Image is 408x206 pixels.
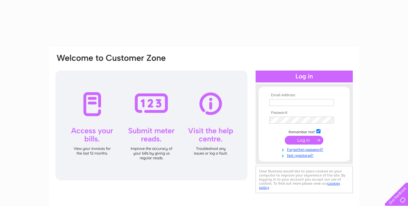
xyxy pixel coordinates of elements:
[268,111,341,115] th: Password:
[269,146,341,152] a: Forgotten password?
[256,166,353,193] div: Clear Business would like to place cookies on your computer to improve your experience of the sit...
[269,152,341,158] a: Not registered?
[268,128,341,135] td: Remember me?
[268,93,341,98] th: Email Address:
[285,136,323,145] input: Submit
[259,181,340,190] a: cookies policy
